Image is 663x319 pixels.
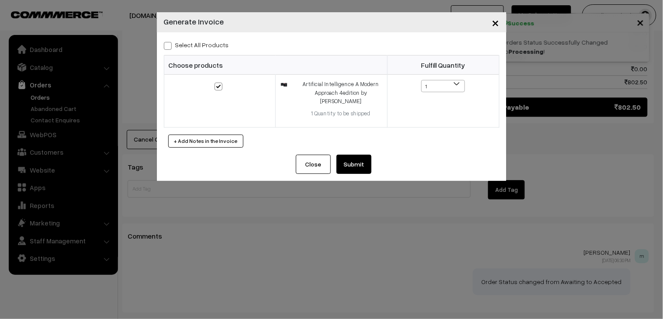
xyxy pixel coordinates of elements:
[281,83,287,87] img: 175387845423029789356063570.jpg
[422,80,465,93] span: 1
[492,14,500,30] span: ×
[387,55,499,75] th: Fulfill Quantity
[296,155,331,174] button: Close
[300,80,382,106] div: Artificial Intelligence A Modern Approach 4edition by [PERSON_NAME]
[300,109,382,118] div: 1 Quantity to be shipped
[485,9,507,36] button: Close
[164,55,387,75] th: Choose products
[164,16,224,28] h4: Generate Invoice
[164,40,229,49] label: Select all Products
[421,80,465,92] span: 1
[168,135,243,148] button: + Add Notes in the Invoice
[337,155,371,174] button: Submit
